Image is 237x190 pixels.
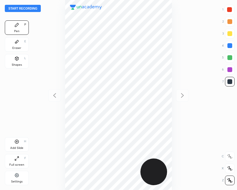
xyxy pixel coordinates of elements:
div: 6 [222,65,235,74]
div: E [24,40,26,43]
div: 7 [222,77,235,86]
div: F [24,157,26,160]
div: Full screen [9,163,24,166]
div: 5 [222,53,235,62]
div: C [222,152,235,161]
div: P [24,23,26,26]
div: X [222,164,235,173]
div: Pen [14,30,19,33]
img: logo.38c385cc.svg [70,5,102,10]
div: Eraser [12,47,21,50]
div: 1 [222,5,234,14]
div: 3 [222,29,235,38]
div: Shapes [12,63,22,66]
div: Settings [11,180,22,183]
div: H [24,140,26,143]
div: 4 [222,41,235,50]
div: Add Slide [10,146,23,149]
div: L [24,57,26,60]
div: 2 [222,17,235,26]
button: Start recording [5,5,41,12]
div: Z [222,176,235,185]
